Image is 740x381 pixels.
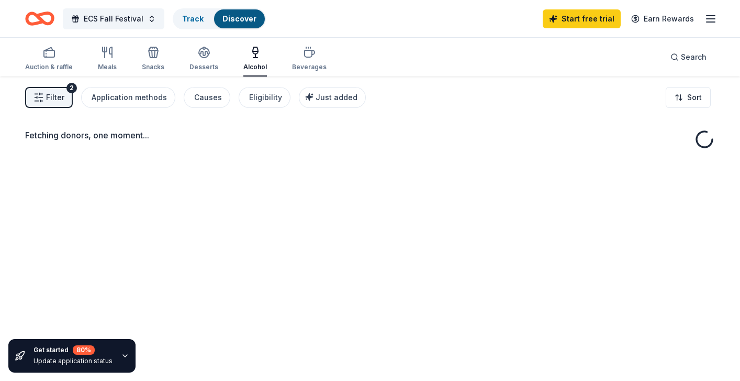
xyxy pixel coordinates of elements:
[173,8,266,29] button: TrackDiscover
[25,63,73,71] div: Auction & raffle
[625,9,700,28] a: Earn Rewards
[662,47,715,68] button: Search
[182,14,204,23] a: Track
[98,63,117,71] div: Meals
[687,91,702,104] span: Sort
[249,91,282,104] div: Eligibility
[66,83,77,93] div: 2
[81,87,175,108] button: Application methods
[543,9,621,28] a: Start free trial
[63,8,164,29] button: ECS Fall Festival
[25,42,73,77] button: Auction & raffle
[292,63,327,71] div: Beverages
[73,345,95,355] div: 80 %
[33,357,113,365] div: Update application status
[184,87,230,108] button: Causes
[681,51,707,63] span: Search
[84,13,143,25] span: ECS Fall Festival
[299,87,366,108] button: Just added
[25,87,73,108] button: Filter2
[316,93,357,102] span: Just added
[222,14,256,23] a: Discover
[189,42,218,77] button: Desserts
[292,42,327,77] button: Beverages
[33,345,113,355] div: Get started
[92,91,167,104] div: Application methods
[194,91,222,104] div: Causes
[243,42,267,77] button: Alcohol
[46,91,64,104] span: Filter
[98,42,117,77] button: Meals
[189,63,218,71] div: Desserts
[239,87,290,108] button: Eligibility
[142,42,164,77] button: Snacks
[243,63,267,71] div: Alcohol
[142,63,164,71] div: Snacks
[25,129,715,141] div: Fetching donors, one moment...
[25,6,54,31] a: Home
[666,87,711,108] button: Sort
